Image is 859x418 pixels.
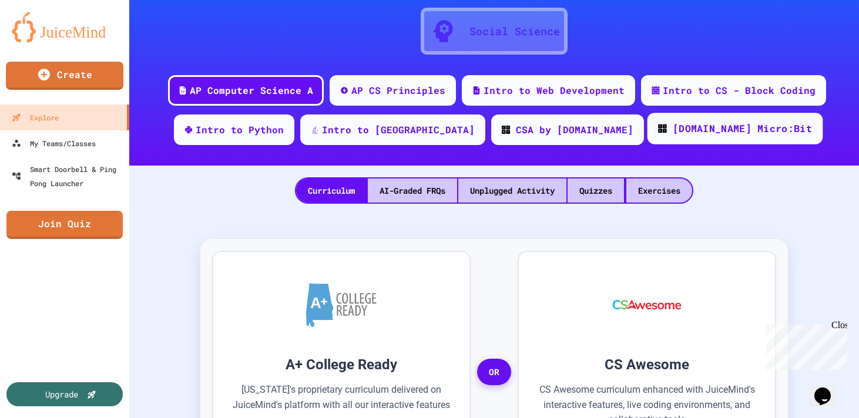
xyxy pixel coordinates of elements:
[351,83,445,97] div: AP CS Principles
[658,124,666,133] img: CODE_logo_RGB.png
[663,83,816,97] div: Intro to CS - Block Coding
[6,62,123,90] a: Create
[368,178,457,203] div: AI-Graded FRQs
[306,283,377,327] img: A+ College Ready
[516,123,633,137] div: CSA by [DOMAIN_NAME]
[810,371,847,406] iframe: chat widget
[458,178,566,203] div: Unplugged Activity
[673,122,812,136] div: [DOMAIN_NAME] Micro:Bit
[601,269,693,340] img: CS Awesome
[6,211,123,239] a: Join Quiz
[484,83,625,97] div: Intro to Web Development
[12,136,96,150] div: My Teams/Classes
[626,178,692,203] div: Exercises
[12,12,118,42] img: logo-orange.svg
[12,110,59,124] div: Explore
[502,126,510,134] img: CODE_logo_RGB.png
[536,354,757,375] h3: CS Awesome
[322,123,475,137] div: Intro to [GEOGRAPHIC_DATA]
[469,23,560,39] div: Social Science
[231,354,452,375] h3: A+ College Ready
[196,123,284,137] div: Intro to Python
[5,5,81,75] div: Chat with us now!Close
[12,162,125,190] div: Smart Doorbell & Ping Pong Launcher
[761,320,847,370] iframe: chat widget
[477,359,511,386] span: OR
[568,178,624,203] div: Quizzes
[190,83,313,97] div: AP Computer Science A
[296,178,367,203] div: Curriculum
[45,388,78,400] div: Upgrade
